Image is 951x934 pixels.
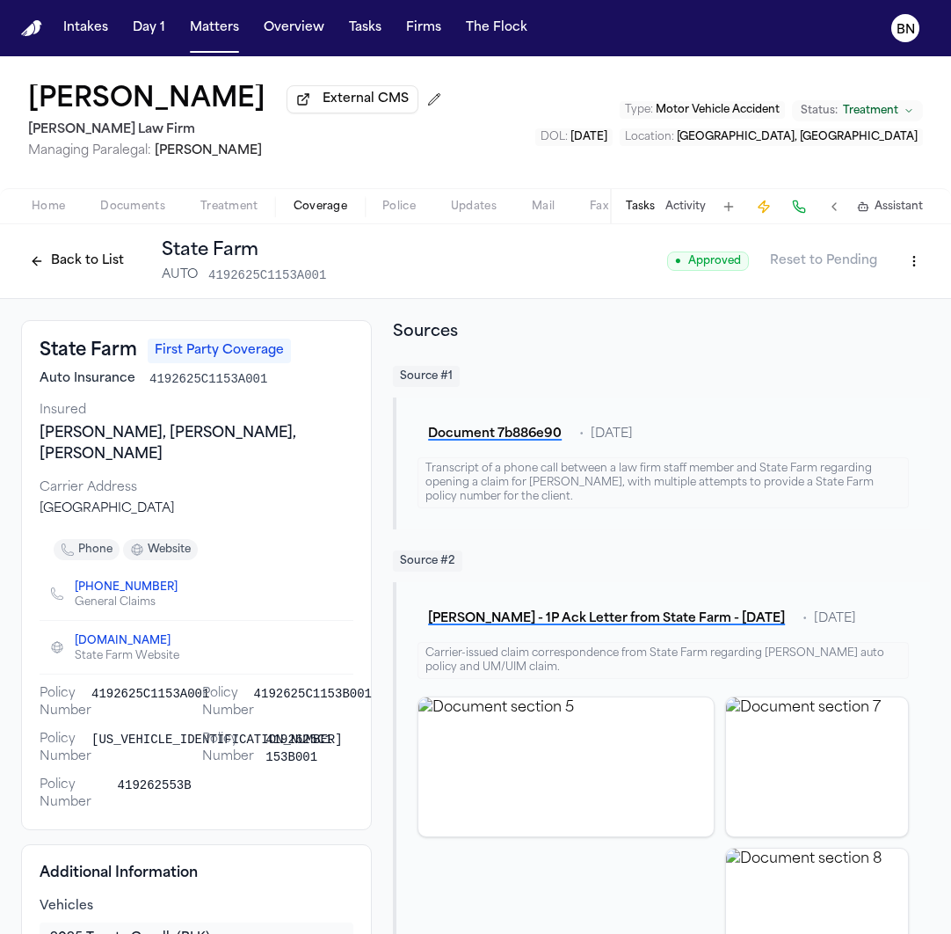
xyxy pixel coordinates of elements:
[202,685,254,720] span: Policy Number
[417,457,909,508] div: Transcript of a phone call between a law firm staff member and State Farm regarding opening a cla...
[751,194,776,219] button: Create Immediate Task
[451,200,497,214] span: Updates
[123,539,198,560] button: website
[91,685,209,720] span: 4192625C1153A001
[28,84,265,116] h1: [PERSON_NAME]
[75,649,185,663] div: State Farm Website
[149,370,267,388] span: 4192625C1153A001
[787,194,811,219] button: Make a Call
[40,370,135,388] span: Auto Insurance
[162,266,198,284] span: AUTO
[626,200,655,214] button: Tasks
[417,603,795,635] button: [PERSON_NAME] - 1P Ack Letter from State Farm - [DATE]
[40,479,353,497] div: Carrier Address
[792,100,923,121] button: Change status from Treatment
[399,12,448,44] button: Firms
[801,104,838,118] span: Status:
[287,85,418,113] button: External CMS
[535,128,613,146] button: Edit DOL: 2025-06-03
[254,685,372,720] span: 4192625C1153B001
[620,128,923,146] button: Edit Location: Austin, TX
[40,777,118,812] span: Policy Number
[75,580,178,595] a: [PHONE_NUMBER]
[21,247,133,275] button: Back to List
[875,200,923,214] span: Assistant
[665,200,706,214] button: Activity
[570,132,607,142] span: [DATE]
[54,539,120,560] button: phone
[625,132,674,142] span: Location :
[459,12,534,44] button: The Flock
[28,144,151,157] span: Managing Paralegal:
[382,200,416,214] span: Police
[393,320,930,345] h2: Sources
[126,12,172,44] button: Day 1
[417,642,909,679] div: Carrier-issued claim correspondence from State Farm regarding [PERSON_NAME] auto policy and UM/UI...
[532,200,555,214] span: Mail
[897,24,915,36] text: BN
[40,863,353,884] h4: Additional Information
[40,685,91,720] span: Policy Number
[100,200,165,214] span: Documents
[656,105,780,115] span: Motor Vehicle Accident
[148,339,291,363] span: First Party Coverage
[417,419,572,450] button: Document 7b886e90
[28,84,265,116] button: Edit matter name
[118,777,192,812] span: 419262553B
[91,731,343,766] span: [US_VEHICLE_IDENTIFICATION_NUMBER]
[32,200,65,214] span: Home
[342,12,388,44] button: Tasks
[620,101,785,119] button: Edit Type: Motor Vehicle Accident
[759,247,888,275] button: Reset to Pending
[40,731,91,766] span: Policy Number
[418,697,714,836] img: Document section 5
[40,500,353,518] div: [GEOGRAPHIC_DATA]
[202,731,266,766] span: Policy Number
[843,104,898,118] span: Treatment
[148,543,191,557] span: website
[75,634,171,648] a: [DOMAIN_NAME]
[21,20,42,37] a: Home
[675,254,681,268] span: ●
[725,697,909,837] div: View document section 7
[625,105,653,115] span: Type :
[78,543,113,557] span: phone
[21,20,42,37] img: Finch Logo
[208,266,326,284] span: 4192625C1153A001
[393,366,460,387] span: Source # 1
[162,238,326,263] h1: State Farm
[716,194,741,219] button: Add Task
[28,120,448,141] h2: [PERSON_NAME] Law Firm
[294,200,347,214] span: Coverage
[75,595,192,609] div: General Claims
[393,551,462,572] span: Source # 2
[56,12,115,44] button: Intakes
[257,12,331,44] button: Overview
[677,132,918,142] span: [GEOGRAPHIC_DATA], [GEOGRAPHIC_DATA]
[579,426,584,443] span: •
[417,697,715,837] div: View document section 5
[40,898,353,916] div: Vehicles
[155,144,262,157] span: [PERSON_NAME]
[541,132,568,142] span: DOL :
[40,402,353,420] div: Insured
[667,252,749,271] span: Approved
[802,610,807,628] span: •
[726,697,908,836] img: Document section 7
[200,200,258,214] span: Treatment
[183,12,246,44] button: Matters
[590,200,608,214] span: Fax
[40,339,137,363] h3: State Farm
[40,423,353,465] div: [PERSON_NAME], [PERSON_NAME], [PERSON_NAME]
[814,610,856,628] span: [DATE]
[265,731,353,766] span: 4192625C1 153B001
[323,91,409,108] span: External CMS
[857,200,923,214] button: Assistant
